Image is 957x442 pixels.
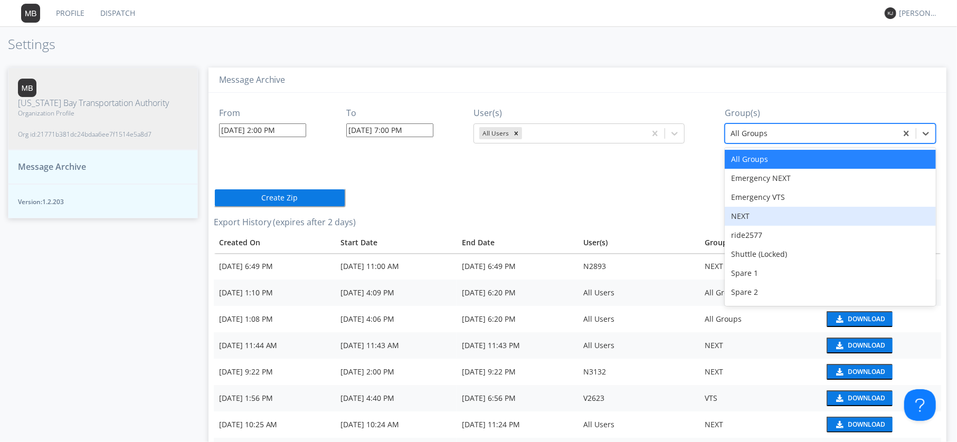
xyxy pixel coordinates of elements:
[18,109,169,118] span: Organization Profile
[340,393,451,403] div: [DATE] 4:40 PM
[335,232,457,253] th: Toggle SortBy
[18,161,86,173] span: Message Archive
[705,261,816,272] div: NEXT
[827,364,893,380] button: Download
[473,109,685,118] h3: User(s)
[725,226,936,245] div: ride2577
[827,417,893,433] button: Download
[705,314,816,324] div: All Groups
[827,311,893,327] button: Download
[18,79,36,97] img: 373638.png
[346,109,433,118] h3: To
[219,75,936,85] h3: Message Archive
[583,340,694,351] div: All Users
[457,232,578,253] th: Toggle SortBy
[725,150,936,169] div: All Groups
[214,218,941,227] h3: Export History (expires after 2 days)
[583,314,694,324] div: All Users
[725,207,936,226] div: NEXT
[583,261,694,272] div: N2893
[18,97,169,109] span: [US_STATE] Bay Transportation Authority
[583,393,694,403] div: V2623
[214,232,335,253] th: Toggle SortBy
[725,264,936,283] div: Spare 1
[8,150,198,184] button: Message Archive
[18,197,188,206] span: Version: 1.2.203
[705,340,816,351] div: NEXT
[462,367,573,377] div: [DATE] 9:22 PM
[340,287,451,298] div: [DATE] 4:09 PM
[827,338,893,353] button: Download
[8,68,198,150] button: [US_STATE] Bay Transportation AuthorityOrganization ProfileOrg id:21771b381dc24bdaa6ee7f1514e5a8d7
[699,232,821,253] th: Group(s)
[340,314,451,324] div: [DATE] 4:06 PM
[462,419,573,430] div: [DATE] 11:24 PM
[219,314,330,324] div: [DATE] 1:08 PM
[827,338,936,353] a: download media buttonDownload
[479,127,510,139] div: All Users
[219,393,330,403] div: [DATE] 1:56 PM
[705,419,816,430] div: NEXT
[219,367,330,377] div: [DATE] 9:22 PM
[18,130,169,139] span: Org id: 21771b381dc24bdaa6ee7f1514e5a8d7
[219,109,306,118] h3: From
[462,287,573,298] div: [DATE] 6:20 PM
[340,261,451,272] div: [DATE] 11:00 AM
[904,389,936,421] iframe: Toggle Customer Support
[725,283,936,302] div: Spare 2
[848,342,885,349] div: Download
[848,395,885,401] div: Download
[583,287,694,298] div: All Users
[835,395,844,402] img: download media button
[214,188,346,207] button: Create Zip
[340,419,451,430] div: [DATE] 10:24 AM
[510,127,522,139] div: Remove All Users
[725,188,936,207] div: Emergency VTS
[340,340,451,351] div: [DATE] 11:43 AM
[705,367,816,377] div: NEXT
[848,421,885,428] div: Download
[578,232,699,253] th: User(s)
[899,8,939,18] div: [PERSON_NAME]
[725,109,936,118] h3: Group(s)
[725,169,936,188] div: Emergency NEXT
[219,419,330,430] div: [DATE] 10:25 AM
[725,245,936,264] div: Shuttle (Locked)
[835,342,844,349] img: download media button
[827,390,936,406] a: download media buttonDownload
[8,184,198,218] button: Version:1.2.203
[583,419,694,430] div: All Users
[340,367,451,377] div: [DATE] 2:00 PM
[219,287,330,298] div: [DATE] 1:10 PM
[827,390,893,406] button: Download
[583,367,694,377] div: N3132
[848,369,885,375] div: Download
[705,287,816,298] div: All Groups
[827,364,936,380] a: download media buttonDownload
[462,314,573,324] div: [DATE] 6:20 PM
[705,393,816,403] div: VTS
[835,368,844,376] img: download media button
[219,261,330,272] div: [DATE] 6:49 PM
[462,340,573,351] div: [DATE] 11:43 PM
[827,417,936,433] a: download media buttonDownload
[835,421,844,428] img: download media button
[885,7,896,19] img: 373638.png
[725,302,936,321] div: Test Group
[827,311,936,327] a: download media buttonDownload
[462,393,573,403] div: [DATE] 6:56 PM
[219,340,330,351] div: [DATE] 11:44 AM
[21,4,40,23] img: 373638.png
[462,261,573,272] div: [DATE] 6:49 PM
[835,315,844,323] img: download media button
[848,316,885,322] div: Download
